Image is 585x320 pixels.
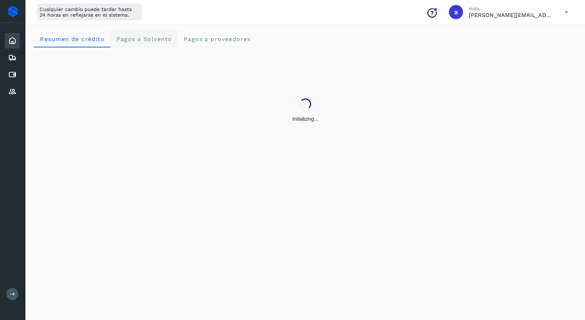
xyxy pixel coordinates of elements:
[5,33,20,48] div: Inicio
[40,36,105,42] span: Resumen de crédito
[5,84,20,99] div: Proveedores
[183,36,251,42] span: Pagos a proveedores
[37,4,142,21] div: Cualquier cambio puede tardar hasta 24 horas en reflejarse en el sistema.
[469,6,554,12] p: Hola,
[5,67,20,82] div: Cuentas por pagar
[469,12,554,18] p: agustin@cubbo.com
[5,50,20,65] div: Embarques
[116,36,172,42] span: Pagos a Solvento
